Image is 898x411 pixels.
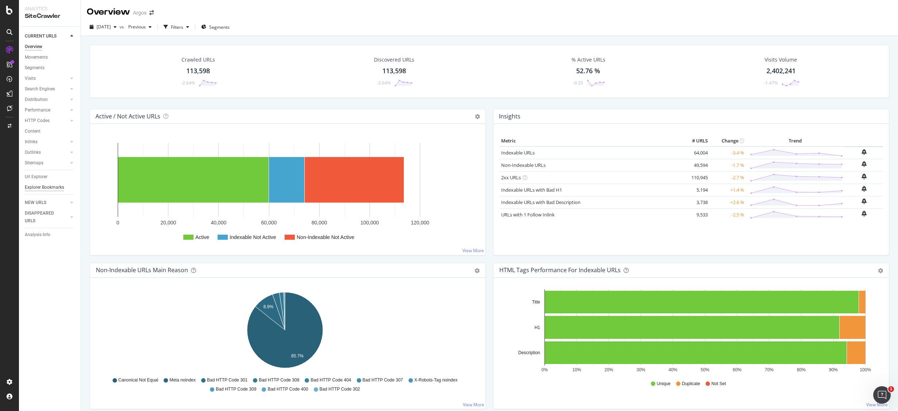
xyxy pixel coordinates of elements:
a: Indexable URLs with Bad Description [501,199,581,205]
td: 5,194 [680,184,710,196]
th: Change [710,136,746,146]
a: Url Explorer [25,173,75,181]
div: Inlinks [25,138,38,146]
text: Non-Indexable Not Active [297,234,354,240]
div: bell-plus [862,186,867,192]
a: Non-Indexable URLs [501,162,546,168]
a: Indexable URLs [501,149,535,156]
th: Trend [746,136,845,146]
text: Title [532,300,540,305]
div: Overview [25,43,42,51]
span: Bad HTTP Code 301 [207,377,247,383]
a: Search Engines [25,85,68,93]
h4: Insights [499,111,520,121]
td: 3,738 [680,196,710,208]
div: Visits [25,75,36,82]
a: Inlinks [25,138,68,146]
div: -2.64% [181,80,195,86]
a: View More [462,247,484,254]
i: Options [475,114,480,119]
a: Analysis Info [25,231,75,239]
text: 0 [117,220,120,226]
div: gear [475,268,480,273]
span: X-Robots-Tag noindex [414,377,458,383]
a: DISAPPEARED URLS [25,210,68,225]
td: -1.7 % [710,159,746,171]
div: Crawled URLs [181,56,215,63]
div: Distribution [25,96,48,103]
div: -0.25 [573,80,583,86]
button: Filters [161,21,192,33]
a: Explorer Bookmarks [25,184,75,191]
text: 10% [572,367,581,372]
div: Content [25,128,40,135]
div: DISAPPEARED URLS [25,210,62,225]
td: -3.4 % [710,146,746,159]
div: A chart. [96,289,474,374]
span: Bad HTTP Code 308 [259,377,299,383]
td: +1.4 % [710,184,746,196]
text: 70% [765,367,773,372]
div: Outlinks [25,149,41,156]
td: 9,533 [680,208,710,221]
button: Previous [125,21,155,33]
text: H1 [535,325,540,330]
div: Sitemaps [25,159,43,167]
text: 60% [733,367,741,372]
text: 8.9% [263,304,274,309]
div: SiteCrawler [25,12,75,20]
th: # URLS [680,136,710,146]
div: Analytics [25,6,75,12]
div: -2.64% [377,80,391,86]
div: HTTP Codes [25,117,50,125]
span: Meta noindex [169,377,196,383]
a: Movements [25,54,75,61]
a: Sitemaps [25,159,68,167]
div: Filters [171,24,183,30]
a: URLs with 1 Follow Inlink [501,211,555,218]
text: 0% [542,367,548,372]
div: gear [878,268,883,273]
text: 20,000 [160,220,176,226]
a: Outlinks [25,149,68,156]
span: Not Set [711,381,726,387]
text: 40% [668,367,677,372]
span: 2025 Aug. 27th [97,24,111,30]
div: bell-plus [862,198,867,204]
a: View More [866,402,888,408]
div: Overview [87,6,130,18]
div: Search Engines [25,85,55,93]
span: Canonical Not Equal [118,377,158,383]
svg: A chart. [499,289,877,374]
text: 50% [700,367,709,372]
span: Segments [209,24,230,30]
text: 100% [860,367,871,372]
a: View More [463,402,484,408]
text: 85.7% [291,353,304,359]
text: Active [195,234,209,240]
text: 30% [636,367,645,372]
button: [DATE] [87,21,120,33]
div: 2,402,241 [766,66,796,76]
text: 60,000 [261,220,277,226]
td: 110,945 [680,171,710,184]
svg: A chart. [96,136,474,249]
button: Segments [198,21,233,33]
div: Argos [133,9,147,16]
text: 80% [797,367,805,372]
span: Bad HTTP Code 302 [320,386,360,392]
a: Distribution [25,96,68,103]
div: 52.76 % [576,66,600,76]
span: Bad HTTP Code 309 [216,386,256,392]
span: Bad HTTP Code 404 [311,377,351,383]
div: bell-plus [862,149,867,155]
span: Duplicate [682,381,700,387]
span: 1 [888,386,894,392]
a: Overview [25,43,75,51]
td: 49,594 [680,159,710,171]
th: Metric [499,136,680,146]
span: Previous [125,24,146,30]
div: HTML Tags Performance for Indexable URLs [499,266,621,274]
